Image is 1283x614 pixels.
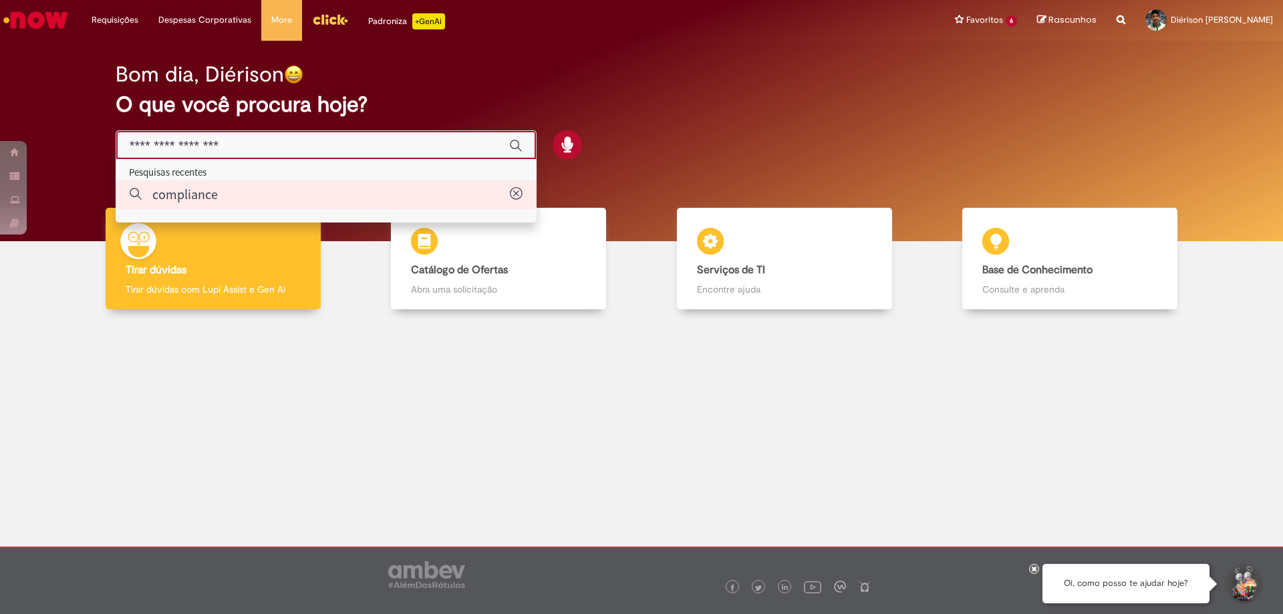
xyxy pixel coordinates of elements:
b: Base de Conhecimento [982,263,1093,277]
img: ServiceNow [1,7,70,33]
img: logo_footer_naosei.png [859,581,871,593]
div: Padroniza [368,13,445,29]
img: logo_footer_ambev_rotulo_gray.png [388,561,465,588]
span: Rascunhos [1048,13,1097,26]
a: Tirar dúvidas Tirar dúvidas com Lupi Assist e Gen Ai [70,208,356,310]
img: logo_footer_twitter.png [755,585,762,591]
span: Favoritos [966,13,1003,27]
b: Serviços de TI [697,263,765,277]
img: happy-face.png [284,65,303,84]
a: Catálogo de Ofertas Abra uma solicitação [356,208,642,310]
span: Despesas Corporativas [158,13,251,27]
p: +GenAi [412,13,445,29]
a: Serviços de TI Encontre ajuda [641,208,928,310]
h2: O que você procura hoje? [116,93,1168,116]
button: Iniciar Conversa de Suporte [1223,564,1263,604]
span: Diérison [PERSON_NAME] [1171,14,1273,25]
span: 6 [1006,15,1017,27]
div: Oi, como posso te ajudar hoje? [1042,564,1209,603]
b: Catálogo de Ofertas [411,263,508,277]
p: Encontre ajuda [697,283,872,296]
p: Tirar dúvidas com Lupi Assist e Gen Ai [126,283,301,296]
img: click_logo_yellow_360x200.png [312,9,348,29]
a: Base de Conhecimento Consulte e aprenda [928,208,1214,310]
span: More [271,13,292,27]
a: Rascunhos [1037,14,1097,27]
b: Tirar dúvidas [126,263,186,277]
span: Requisições [92,13,138,27]
img: logo_footer_youtube.png [804,578,821,595]
p: Consulte e aprenda [982,283,1157,296]
img: logo_footer_workplace.png [834,581,846,593]
h2: Bom dia, Diérison [116,63,284,86]
img: logo_footer_linkedin.png [782,584,789,592]
img: logo_footer_facebook.png [729,585,736,591]
p: Abra uma solicitação [411,283,586,296]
